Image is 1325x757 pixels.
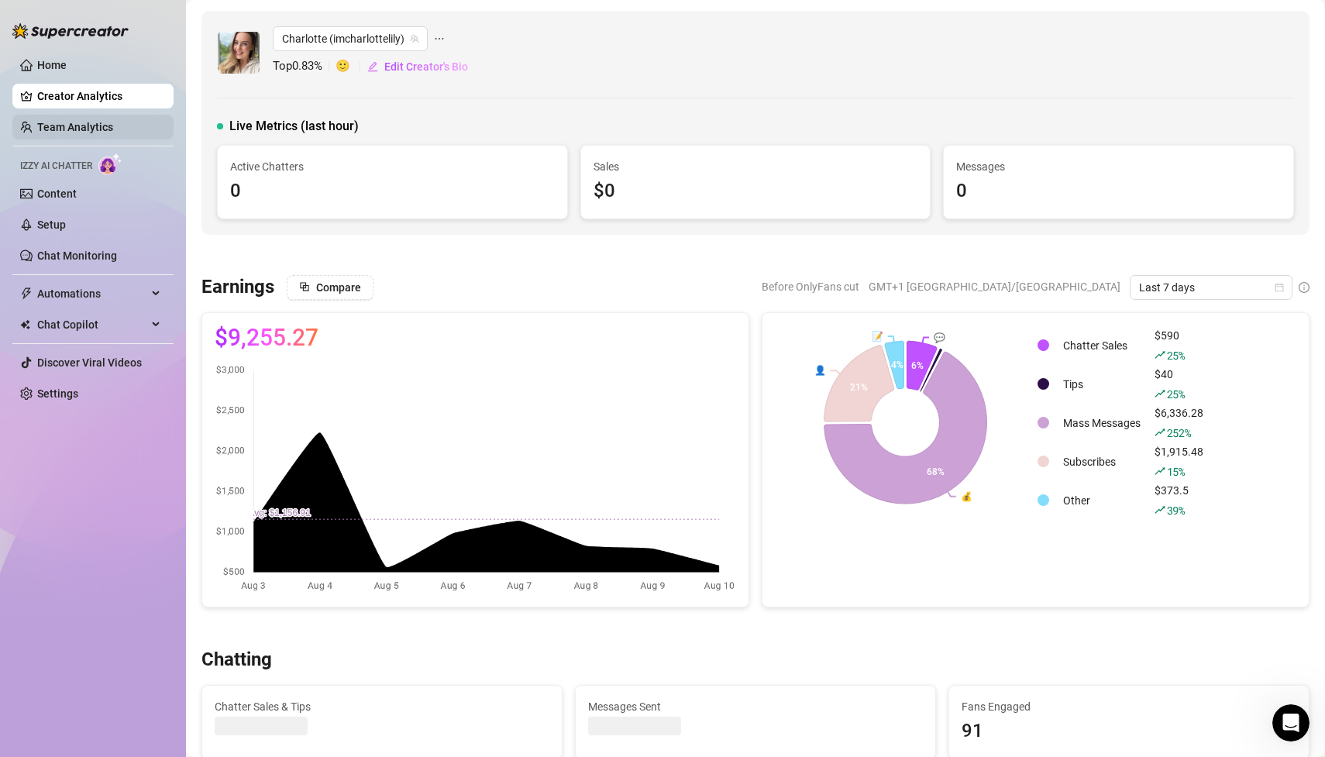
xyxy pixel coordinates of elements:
div: $0 [594,177,918,206]
div: 91 [962,717,1296,746]
span: Before OnlyFans cut [762,275,859,298]
span: Top 0.83 % [273,57,336,76]
img: logo-BBDzfeDw.svg [12,23,129,39]
td: Subscribes [1057,443,1147,480]
span: Chat Copilot [37,312,147,337]
td: Tips [1057,366,1147,403]
div: $590 [1155,327,1203,364]
span: ellipsis [434,26,445,51]
span: Sales [594,158,918,175]
td: Mass Messages [1057,404,1147,442]
div: $6,336.28 [1155,404,1203,442]
span: block [299,281,310,292]
a: Home [37,59,67,71]
span: edit [367,61,378,72]
a: Content [37,188,77,200]
span: Automations [37,281,147,306]
span: 39 % [1167,503,1185,518]
a: Setup [37,218,66,231]
button: Edit Creator's Bio [367,54,469,79]
td: Other [1057,482,1147,519]
span: Compare [316,281,361,294]
span: rise [1155,349,1165,360]
span: rise [1155,388,1165,399]
span: 25 % [1167,387,1185,401]
iframe: Intercom live chat [1272,704,1310,742]
div: 0 [956,177,1281,206]
td: Chatter Sales [1057,327,1147,364]
span: team [410,34,419,43]
span: Charlotte (imcharlottelily) [282,27,418,50]
img: AI Chatter [98,153,122,175]
span: Messages Sent [588,698,923,715]
text: 💰 [961,490,972,501]
span: thunderbolt [20,287,33,300]
div: $373.5 [1155,482,1203,519]
div: $40 [1155,366,1203,403]
span: info-circle [1299,282,1310,293]
span: Last 7 days [1139,276,1283,299]
h3: Earnings [201,275,274,300]
a: Settings [37,387,78,400]
span: Messages [956,158,1281,175]
h3: Chatting [201,648,272,673]
span: Live Metrics (last hour) [229,117,359,136]
text: 💬 [934,331,945,342]
span: GMT+1 [GEOGRAPHIC_DATA]/[GEOGRAPHIC_DATA] [869,275,1120,298]
span: 252 % [1167,425,1191,440]
span: rise [1155,466,1165,477]
span: 25 % [1167,348,1185,363]
span: 🙂 [336,57,367,76]
span: rise [1155,504,1165,515]
div: $1,915.48 [1155,443,1203,480]
span: rise [1155,427,1165,438]
button: Compare [287,275,373,300]
img: Chat Copilot [20,319,30,330]
div: 0 [230,177,555,206]
span: Fans Engaged [962,698,1296,715]
span: 15 % [1167,464,1185,479]
a: Discover Viral Videos [37,356,142,369]
text: 👤 [814,364,826,376]
a: Team Analytics [37,121,113,133]
span: $9,255.27 [215,325,318,350]
span: Edit Creator's Bio [384,60,468,73]
span: calendar [1275,283,1284,292]
img: Charlotte [218,32,260,74]
a: Creator Analytics [37,84,161,108]
span: Chatter Sales & Tips [215,698,549,715]
span: Izzy AI Chatter [20,159,92,174]
span: Active Chatters [230,158,555,175]
a: Chat Monitoring [37,249,117,262]
text: 📝 [872,330,883,342]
